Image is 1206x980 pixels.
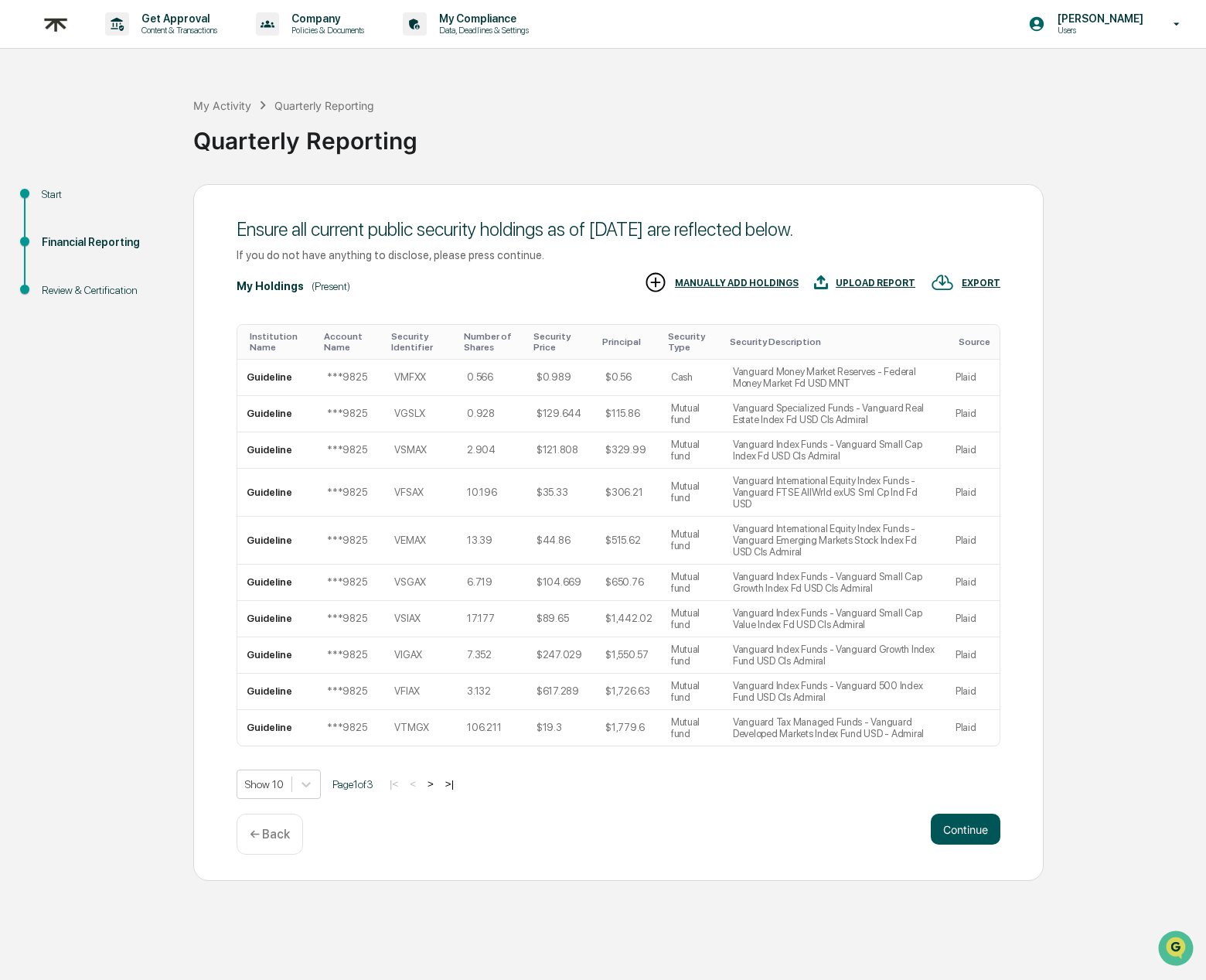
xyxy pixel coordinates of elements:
[730,336,940,347] div: Toggle SortBy
[527,637,596,674] td: $247.029
[279,25,372,36] p: Policies & Documents
[458,432,527,469] td: 2.904
[662,396,724,432] td: Mutual fund
[9,189,106,217] a: 🖐️Preclearance
[154,262,187,274] span: Pylon
[724,674,946,710] td: Vanguard Index Funds - Vanguard 500 Index Fund USD Cls Admiral
[662,601,724,637] td: Mutual fund
[237,674,318,710] td: Guideline
[946,710,1000,746] td: Plaid
[596,517,662,565] td: $515.62
[237,218,1000,241] div: Ensure all current public security holdings as of [DATE] are reflected below.
[458,565,527,601] td: 6.719
[42,186,169,203] div: Start
[931,814,1000,845] button: Continue
[814,271,828,294] img: UPLOAD REPORT
[237,248,1000,261] div: If you do not have anything to disclose, please press continue.
[237,637,318,674] td: Guideline
[458,360,527,396] td: 0.566
[279,12,372,25] p: Company
[31,195,100,210] span: Preclearance
[662,517,724,565] td: Mutual fund
[1045,12,1151,25] p: [PERSON_NAME]
[527,517,596,565] td: $44.86
[423,777,438,790] button: >
[385,396,458,432] td: VGSLX
[193,99,251,112] div: My Activity
[458,674,527,710] td: 3.132
[527,710,596,746] td: $19.3
[596,396,662,432] td: $115.86
[458,517,527,565] td: 13.39
[53,134,196,146] div: We're available if you need us!
[724,469,946,517] td: Vanguard International Equity Index Funds - Vanguard FTSE AllWrld exUS Sml Cp Ind Fd USD
[836,278,915,289] div: UPLOAD REPORT
[662,469,724,517] td: Mutual fund
[324,331,379,353] div: Toggle SortBy
[237,469,318,517] td: Guideline
[602,336,656,347] div: Toggle SortBy
[596,469,662,517] td: $306.21
[385,469,458,517] td: VFSAX
[129,25,225,36] p: Content & Transactions
[427,25,537,36] p: Data, Deadlines & Settings
[237,710,318,746] td: Guideline
[385,674,458,710] td: VFIAX
[724,517,946,565] td: Vanguard International Equity Index Funds - Vanguard Emerging Markets Stock Index Fd USD Cls Admiral
[42,282,169,299] div: Review & Certification
[458,469,527,517] td: 10.196
[15,118,43,146] img: 1746055101610-c473b297-6a78-478c-a979-82029cc54cd1
[385,601,458,637] td: VSIAX
[596,565,662,601] td: $650.76
[391,331,451,353] div: Toggle SortBy
[946,360,1000,396] td: Plaid
[527,360,596,396] td: $0.989
[724,396,946,432] td: Vanguard Specialized Funds - Vanguard Real Estate Index Fd USD Cls Admiral
[931,271,954,294] img: EXPORT
[274,99,374,112] div: Quarterly Reporting
[458,637,527,674] td: 7.352
[312,280,350,292] div: (Present)
[724,710,946,746] td: Vanguard Tax Managed Funds - Vanguard Developed Markets Index Fund USD - Admiral
[662,360,724,396] td: Cash
[237,432,318,469] td: Guideline
[385,517,458,565] td: VEMAX
[533,331,590,353] div: Toggle SortBy
[596,360,662,396] td: $0.56
[458,710,527,746] td: 106.211
[662,674,724,710] td: Mutual fund
[1157,929,1198,971] iframe: Open customer support
[596,637,662,674] td: $1,550.57
[596,432,662,469] td: $329.99
[237,601,318,637] td: Guideline
[458,601,527,637] td: 17.177
[441,777,458,790] button: >|
[675,278,799,289] div: MANUALLY ADD HOLDINGS
[527,469,596,517] td: $35.33
[724,360,946,396] td: Vanguard Money Market Reserves - Federal Money Market Fd USD MNT
[527,432,596,469] td: $121.808
[527,396,596,432] td: $129.644
[385,360,458,396] td: VMFXX
[37,5,74,43] img: logo
[332,778,373,790] span: Page 1 of 3
[129,12,225,25] p: Get Approval
[112,196,124,209] div: 🗄️
[237,565,318,601] td: Guideline
[527,601,596,637] td: $89.65
[31,224,97,240] span: Data Lookup
[1045,25,1151,36] p: Users
[263,123,281,142] button: Start new chat
[946,469,1000,517] td: Plaid
[128,195,192,210] span: Attestations
[385,710,458,746] td: VTMGX
[385,777,403,790] button: |<
[237,517,318,565] td: Guideline
[946,517,1000,565] td: Plaid
[250,827,290,842] p: ← Back
[106,189,198,217] a: 🗄️Attestations
[250,331,312,353] div: Toggle SortBy
[9,218,104,246] a: 🔎Data Lookup
[237,280,304,292] div: My Holdings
